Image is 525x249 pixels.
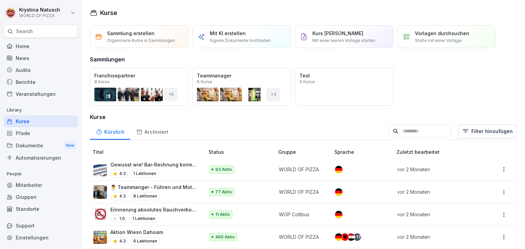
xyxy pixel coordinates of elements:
[415,38,462,44] p: Starte mit einer Vorlage
[299,72,389,79] p: Test
[3,152,78,164] a: Automatisierungen
[3,52,78,64] a: News
[458,124,517,138] button: Filter hinzufügen
[396,148,486,156] p: Zuletzt bearbeitet
[215,166,232,173] p: 93 Aktiv
[119,193,126,199] p: 4.3
[3,76,78,88] a: Berichte
[3,40,78,52] a: Home
[3,169,78,179] p: People
[299,80,315,84] p: 0 Kurse
[19,13,60,18] p: WORLD OF PIZZA
[267,88,280,101] div: + 3
[3,203,78,215] a: Standorte
[3,115,78,127] a: Kurse
[110,229,163,236] p: Aktion Wiesn Dahoam
[107,38,175,44] p: Organisiere Kurse in Sammlungen
[119,216,125,222] p: 1.0
[335,166,342,173] img: de.svg
[341,233,349,241] img: al.svg
[130,215,158,223] p: 1 Lektionen
[3,64,78,76] a: Audits
[94,72,184,79] p: Franchisepartner
[3,88,78,100] a: Veranstaltungen
[19,7,60,13] p: Krystina Natusch
[279,188,323,195] p: WORLD OF PIZZA
[312,30,363,37] p: Kurs [PERSON_NAME]
[215,211,230,218] p: 11 Aktiv
[353,233,361,241] div: + 17
[107,30,154,37] p: Sammlung erstellen
[279,233,323,240] p: WORLD OF PIZZA
[397,211,478,218] p: vor 2 Monaten
[3,179,78,191] a: Mitarbeiter
[131,237,160,245] p: 6 Lektionen
[215,189,232,195] p: 77 Aktiv
[335,233,342,241] img: de.svg
[3,139,78,152] a: DokumenteNew
[312,38,375,44] p: Mit einer leeren Vorlage starten
[279,166,323,173] p: WORLD OF PIZZA
[119,238,126,244] p: 4.3
[93,163,107,176] img: hdz75wm9swzuwdvoxjbi6om3.png
[131,170,159,178] p: 1 Lektionen
[90,113,517,121] h3: Kurse
[93,230,107,244] img: tlfwtewhtshhigq7h0svolsu.png
[278,148,332,156] p: Gruppe
[119,171,126,177] p: 4.3
[3,127,78,139] a: Pfade
[164,88,178,101] div: + 5
[335,211,342,218] img: de.svg
[397,233,478,240] p: vor 2 Monaten
[279,211,323,218] p: WOP Cottbus
[415,30,469,37] p: Vorlagen durchsuchen
[397,166,478,173] p: vor 2 Monaten
[3,105,78,116] p: Library
[3,232,78,244] a: Einstellungen
[110,206,198,213] p: Erinnerung absolutes Rauchverbot im Firmenfahrzeug
[90,55,125,63] h3: Sammlungen
[3,139,78,152] div: Dokumente
[215,234,235,240] p: 460 Aktiv
[130,122,174,140] a: Archiviert
[334,148,393,156] p: Sprache
[208,148,275,156] p: Status
[197,72,286,79] p: Teammanager
[210,30,246,37] p: Mit KI erstellen
[197,80,212,84] p: 6 Kurse
[93,185,107,199] img: ohhd80l18yea4i55etg45yot.png
[335,188,342,196] img: de.svg
[192,68,291,106] a: Teammanager6 Kurse+3
[90,68,188,106] a: Franchisepartner8 Kurse+5
[110,161,198,168] p: Gewusst wie! Bar-Rechnung korrekt in der Kasse verbuchen.
[64,142,76,149] div: New
[210,38,271,44] p: Eigene Dokumente hochladen
[131,192,160,200] p: 8 Lektionen
[93,148,206,156] p: Titel
[90,122,130,140] a: Kürzlich
[93,208,107,221] img: pd3gr0k7uzjs8bg588bob4hx.png
[295,68,393,106] a: Test0 Kurse
[3,220,78,232] div: Support
[16,28,33,35] p: Search
[3,191,78,203] a: Gruppen
[347,233,355,241] img: eg.svg
[100,8,117,17] h1: Kurse
[110,184,198,191] p: 👨‍💼 Teammanger - Führen und Motivation von Mitarbeitern
[397,188,478,195] p: vor 2 Monaten
[94,80,110,84] p: 8 Kurse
